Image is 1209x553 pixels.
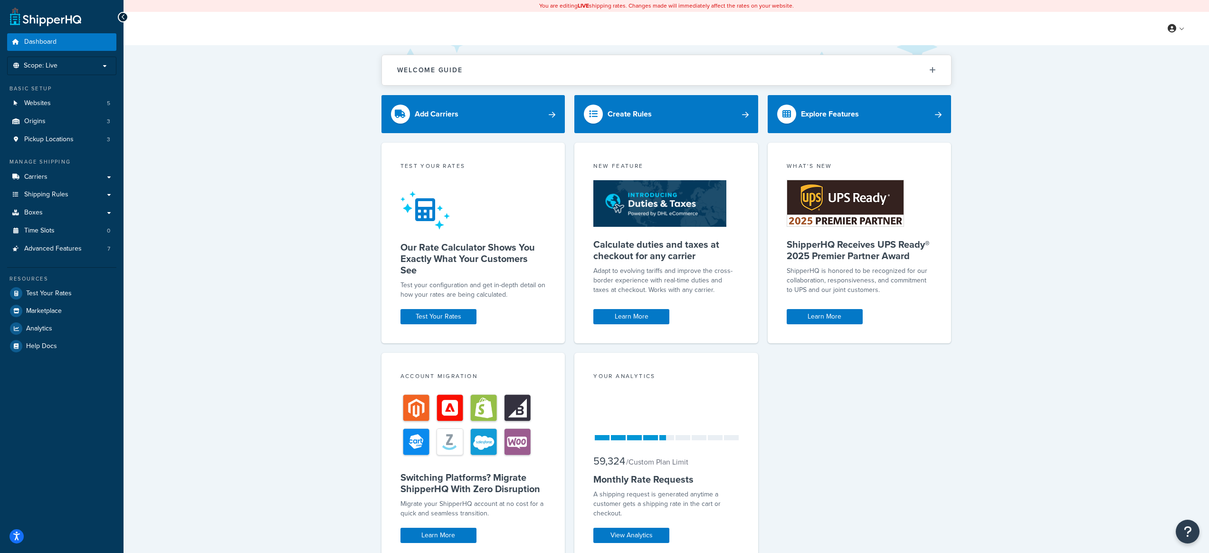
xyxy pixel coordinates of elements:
[7,240,116,258] li: Advanced Features
[7,275,116,283] div: Resources
[7,222,116,240] a: Time Slots0
[400,472,546,495] h5: Switching Platforms? Migrate ShipperHQ With Zero Disruption
[24,38,57,46] span: Dashboard
[7,158,116,166] div: Manage Shipping
[397,67,463,74] h2: Welcome Guide
[400,372,546,383] div: Account Migration
[400,162,546,173] div: Test your rates
[400,499,546,518] div: Migrate your ShipperHQ account at no cost for a quick and seamless transition.
[608,107,652,121] div: Create Rules
[593,474,739,485] h5: Monthly Rate Requests
[593,372,739,383] div: Your Analytics
[7,338,116,355] a: Help Docs
[626,456,688,467] small: / Custom Plan Limit
[1176,520,1199,543] button: Open Resource Center
[107,99,110,107] span: 5
[7,131,116,148] a: Pickup Locations3
[107,136,110,144] span: 3
[7,186,116,204] a: Shipping Rules
[26,290,72,298] span: Test Your Rates
[24,117,46,126] span: Origins
[26,307,62,315] span: Marketplace
[24,62,57,70] span: Scope: Live
[107,227,110,235] span: 0
[787,309,863,324] a: Learn More
[801,107,859,121] div: Explore Features
[381,95,565,133] a: Add Carriers
[24,99,51,107] span: Websites
[7,240,116,258] a: Advanced Features7
[400,528,476,543] a: Learn More
[7,95,116,112] a: Websites5
[26,325,52,333] span: Analytics
[574,95,758,133] a: Create Rules
[7,33,116,51] a: Dashboard
[7,85,116,93] div: Basic Setup
[415,107,458,121] div: Add Carriers
[787,239,933,262] h5: ShipperHQ Receives UPS Ready® 2025 Premier Partner Award
[107,117,110,126] span: 3
[7,222,116,240] li: Time Slots
[7,95,116,112] li: Websites
[593,162,739,173] div: New Feature
[593,528,669,543] a: View Analytics
[7,285,116,302] a: Test Your Rates
[7,131,116,148] li: Pickup Locations
[7,168,116,186] a: Carriers
[593,239,739,262] h5: Calculate duties and taxes at checkout for any carrier
[593,266,739,295] p: Adapt to evolving tariffs and improve the cross-border experience with real-time duties and taxes...
[593,453,625,469] span: 59,324
[787,266,933,295] p: ShipperHQ is honored to be recognized for our collaboration, responsiveness, and commitment to UP...
[787,162,933,173] div: What's New
[400,242,546,276] h5: Our Rate Calculator Shows You Exactly What Your Customers See
[26,342,57,350] span: Help Docs
[382,55,951,85] button: Welcome Guide
[24,136,74,144] span: Pickup Locations
[24,209,43,217] span: Boxes
[107,245,110,253] span: 7
[24,245,82,253] span: Advanced Features
[7,113,116,130] li: Origins
[400,281,546,300] div: Test your configuration and get in-depth detail on how your rates are being calculated.
[24,173,48,181] span: Carriers
[7,302,116,320] a: Marketplace
[7,204,116,222] a: Boxes
[578,1,589,10] b: LIVE
[400,309,476,324] a: Test Your Rates
[7,113,116,130] a: Origins3
[593,490,739,518] div: A shipping request is generated anytime a customer gets a shipping rate in the cart or checkout.
[24,227,55,235] span: Time Slots
[7,320,116,337] a: Analytics
[593,309,669,324] a: Learn More
[24,191,68,199] span: Shipping Rules
[768,95,952,133] a: Explore Features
